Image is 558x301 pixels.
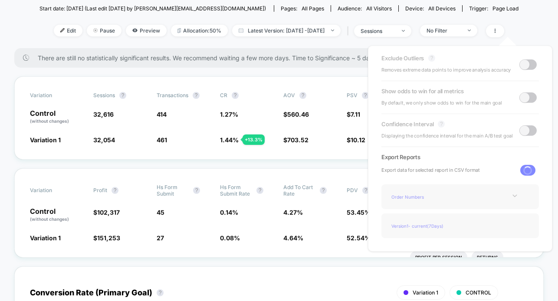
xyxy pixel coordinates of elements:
span: Variation 1 [30,234,61,242]
span: 414 [157,111,167,118]
span: 32,616 [93,111,114,118]
span: 4.27 % [283,209,303,216]
img: edit [60,28,65,33]
p: Control [30,208,85,222]
span: 703.52 [287,136,309,144]
span: 1.44 % [220,136,239,144]
span: 32,054 [93,136,115,144]
button: ? [299,92,306,99]
span: Add To Cart Rate [283,184,315,197]
span: 4.64 % [283,234,303,242]
span: 45 [157,209,164,216]
span: all devices [428,5,456,12]
span: Variation [30,92,78,99]
span: 1.27 % [220,111,238,118]
div: + 13.3 % [243,134,265,145]
span: Displaying the confidence interval for the main A/B test goal [381,132,513,140]
span: Hs Form Submit Rate [220,184,252,197]
span: All Visitors [366,5,392,12]
span: Export data for selected report in CSV format [381,166,480,174]
span: Page Load [492,5,519,12]
span: 102,317 [97,209,120,216]
div: Order Numbers [388,191,457,203]
button: ? [438,121,445,128]
span: PSV [347,92,358,98]
span: 10.12 [351,136,365,144]
span: Sessions [93,92,115,98]
span: Variation 1 [413,289,438,296]
img: end [468,29,471,31]
button: ? [119,92,126,99]
span: Variation 1 [30,136,61,144]
span: Pause [87,25,121,36]
p: Control [30,110,85,124]
span: (without changes) [30,216,69,222]
button: ? [428,55,435,62]
div: Version 1 - current ( 7 Days) [388,220,457,232]
span: There are still no statistically significant results. We recommend waiting a few more days . Time... [38,54,526,62]
span: 52.54 % [347,234,371,242]
span: $ [93,209,120,216]
span: Show odds to win for all metrics [381,88,464,95]
span: 0.14 % [220,209,238,216]
span: By default, we only show odds to win for the main goal [381,99,502,107]
span: Removes extreme data points to improve analysis accuracy [381,66,511,74]
button: ? [157,289,164,296]
span: Edit [54,25,82,36]
span: $ [347,111,360,118]
span: Transactions [157,92,188,98]
span: Hs Form Submit [157,184,189,197]
img: end [402,30,405,32]
button: ? [320,187,327,194]
button: ? [193,92,200,99]
span: | [345,25,354,37]
span: CR [220,92,227,98]
span: 0.08 % [220,234,240,242]
span: $ [283,136,309,144]
span: 27 [157,234,164,242]
span: 151,253 [97,234,120,242]
span: 560.46 [287,111,309,118]
span: $ [347,136,365,144]
span: Exclude Outliers [381,55,424,62]
img: end [331,29,334,31]
div: Trigger: [469,5,519,12]
div: sessions [361,28,395,34]
button: ? [232,92,239,99]
span: Profit [93,187,107,193]
span: all pages [302,5,324,12]
span: 53.45 % [347,209,371,216]
img: end [93,28,98,33]
span: Variation [30,184,78,197]
span: PDV [347,187,358,193]
span: Confidence Interval [381,121,433,128]
span: Device: [398,5,462,12]
span: (without changes) [30,118,69,124]
img: calendar [239,28,243,33]
div: Pages: [281,5,324,12]
span: Export Reports [381,154,539,160]
span: 461 [157,136,167,144]
button: ? [193,187,200,194]
span: Start date: [DATE] (Last edit [DATE] by [PERSON_NAME][EMAIL_ADDRESS][DOMAIN_NAME]) [39,5,266,12]
span: AOV [283,92,295,98]
button: ? [112,187,118,194]
span: Latest Version: [DATE] - [DATE] [232,25,341,36]
span: $ [283,111,309,118]
span: Allocation: 50% [171,25,228,36]
img: rebalance [177,28,181,33]
span: 7.11 [351,111,360,118]
button: ? [256,187,263,194]
span: CONTROL [466,289,491,296]
span: $ [93,234,120,242]
span: Preview [126,25,167,36]
div: Audience: [338,5,392,12]
div: No Filter [427,27,461,34]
